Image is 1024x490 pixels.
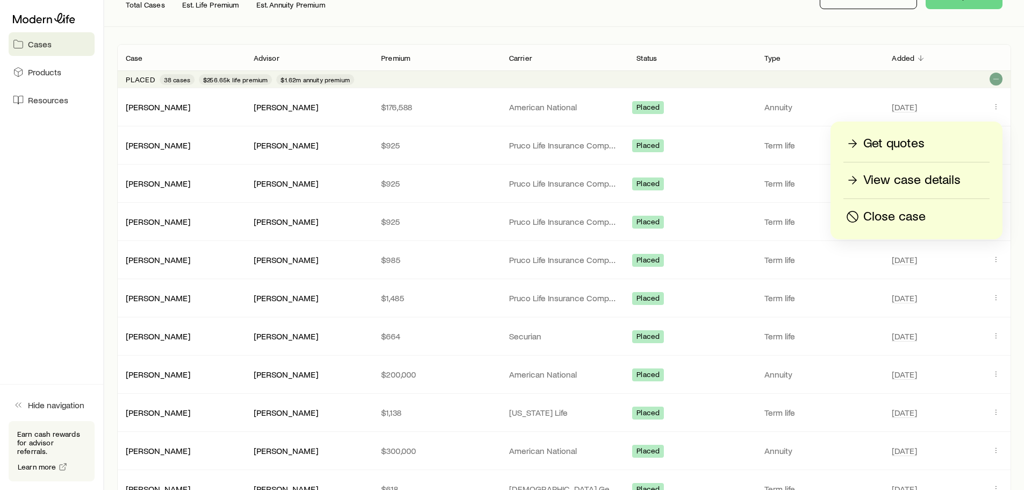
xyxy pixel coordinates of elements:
[509,369,620,380] p: American National
[764,331,875,342] p: Term life
[254,331,318,342] div: [PERSON_NAME]
[381,293,492,303] p: $1,485
[764,407,875,418] p: Term life
[254,54,280,62] p: Advisor
[892,369,917,380] span: [DATE]
[126,445,190,456] a: [PERSON_NAME]
[381,331,492,342] p: $664
[892,54,914,62] p: Added
[126,216,190,228] div: [PERSON_NAME]
[381,445,492,456] p: $300,000
[764,369,875,380] p: Annuity
[509,445,620,456] p: American National
[126,407,190,417] a: [PERSON_NAME]
[254,102,318,113] div: [PERSON_NAME]
[126,369,190,379] a: [PERSON_NAME]
[126,54,143,62] p: Case
[28,67,61,77] span: Products
[509,178,620,189] p: Pruco Life Insurance Company
[381,140,492,151] p: $925
[863,172,961,189] p: View case details
[126,140,190,150] a: [PERSON_NAME]
[126,445,190,457] div: [PERSON_NAME]
[764,254,875,265] p: Term life
[509,407,620,418] p: [US_STATE] Life
[509,331,620,342] p: Securian
[636,294,660,305] span: Placed
[509,140,620,151] p: Pruco Life Insurance Company
[843,134,990,153] a: Get quotes
[281,75,350,84] span: $1.62m annuity premium
[381,178,492,189] p: $925
[254,254,318,266] div: [PERSON_NAME]
[764,178,875,189] p: Term life
[863,208,926,225] p: Close case
[126,331,190,342] div: [PERSON_NAME]
[17,430,86,456] p: Earn cash rewards for advisor referrals.
[636,255,660,267] span: Placed
[636,179,660,190] span: Placed
[256,1,325,9] p: Est. Annuity Premium
[126,178,190,188] a: [PERSON_NAME]
[126,331,190,341] a: [PERSON_NAME]
[254,140,318,151] div: [PERSON_NAME]
[9,421,95,481] div: Earn cash rewards for advisor referrals.Learn more
[764,293,875,303] p: Term life
[381,102,492,112] p: $176,588
[509,54,532,62] p: Carrier
[509,102,620,112] p: American National
[9,60,95,84] a: Products
[636,446,660,458] span: Placed
[509,254,620,265] p: Pruco Life Insurance Company
[381,254,492,265] p: $985
[381,54,410,62] p: Premium
[126,216,190,226] a: [PERSON_NAME]
[381,216,492,227] p: $925
[863,135,925,152] p: Get quotes
[126,407,190,418] div: [PERSON_NAME]
[254,407,318,418] div: [PERSON_NAME]
[636,141,660,152] span: Placed
[636,54,657,62] p: Status
[509,293,620,303] p: Pruco Life Insurance Company
[182,1,239,9] p: Est. Life Premium
[892,293,917,303] span: [DATE]
[203,75,268,84] span: $256.65k life premium
[636,217,660,229] span: Placed
[126,293,190,303] a: [PERSON_NAME]
[9,393,95,417] button: Hide navigation
[126,178,190,189] div: [PERSON_NAME]
[843,171,990,190] a: View case details
[764,140,875,151] p: Term life
[381,369,492,380] p: $200,000
[126,293,190,304] div: [PERSON_NAME]
[126,254,190,266] div: [PERSON_NAME]
[9,32,95,56] a: Cases
[126,102,190,113] div: [PERSON_NAME]
[164,75,190,84] span: 38 cases
[126,369,190,380] div: [PERSON_NAME]
[843,208,990,226] button: Close case
[764,102,875,112] p: Annuity
[254,216,318,228] div: [PERSON_NAME]
[28,39,52,49] span: Cases
[254,178,318,189] div: [PERSON_NAME]
[381,407,492,418] p: $1,138
[892,331,917,342] span: [DATE]
[509,216,620,227] p: Pruco Life Insurance Company
[892,102,917,112] span: [DATE]
[254,369,318,380] div: [PERSON_NAME]
[18,463,56,471] span: Learn more
[126,102,190,112] a: [PERSON_NAME]
[892,407,917,418] span: [DATE]
[764,216,875,227] p: Term life
[892,254,917,265] span: [DATE]
[764,445,875,456] p: Annuity
[636,332,660,343] span: Placed
[254,445,318,457] div: [PERSON_NAME]
[892,445,917,456] span: [DATE]
[254,293,318,304] div: [PERSON_NAME]
[636,408,660,420] span: Placed
[764,54,781,62] p: Type
[636,103,660,114] span: Placed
